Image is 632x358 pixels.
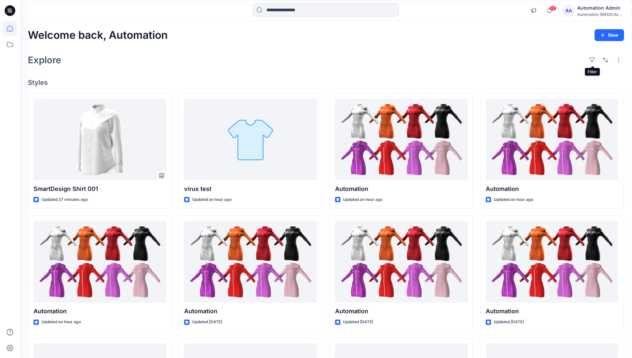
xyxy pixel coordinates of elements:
h4: Styles [28,79,624,87]
p: virus test [184,184,317,194]
a: Automation [335,221,468,303]
p: Updated an hour ago [192,196,232,203]
a: Automation [486,99,618,181]
h2: Welcome back, Automation [28,29,168,41]
p: Updated [DATE] [494,319,524,326]
a: Automation [335,99,468,181]
p: SmartDesign Shirt 001 [34,184,166,194]
h2: Explore [28,55,61,65]
p: Automation [486,184,618,194]
div: Automation [MEDICAL_DATA]... [577,12,624,17]
p: Automation [335,184,468,194]
p: Automation [486,307,618,316]
a: Automation [184,221,317,303]
a: Automation [486,221,618,303]
span: 13 [549,6,556,11]
p: Updated [DATE] [343,319,373,326]
p: Automation [335,307,468,316]
button: New [595,29,624,41]
a: SmartDesign Shirt 001 [34,99,166,181]
p: Updated [DATE] [192,319,222,326]
p: Automation [184,307,317,316]
p: Updated an hour ago [494,196,533,203]
p: Updated an hour ago [41,319,81,326]
p: Automation [34,307,166,316]
div: AA [563,5,575,17]
p: Updated an hour ago [343,196,383,203]
a: virus test [184,99,317,181]
a: Automation [34,221,166,303]
p: Updated 37 minutes ago [41,196,88,203]
div: Automation Admin [577,4,624,12]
